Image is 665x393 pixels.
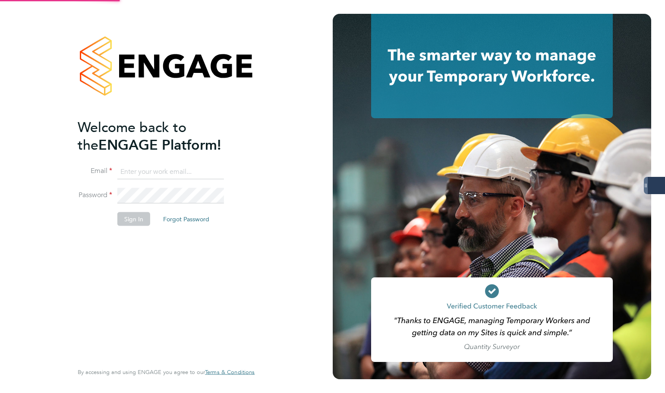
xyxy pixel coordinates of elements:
label: Password [78,191,112,200]
span: Welcome back to the [78,119,186,153]
input: Enter your work email... [117,164,224,179]
span: By accessing and using ENGAGE you agree to our [78,368,255,376]
button: Sign In [117,212,150,226]
a: Terms & Conditions [205,369,255,376]
label: Email [78,167,112,176]
button: Forgot Password [156,212,216,226]
h2: ENGAGE Platform! [78,118,246,154]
